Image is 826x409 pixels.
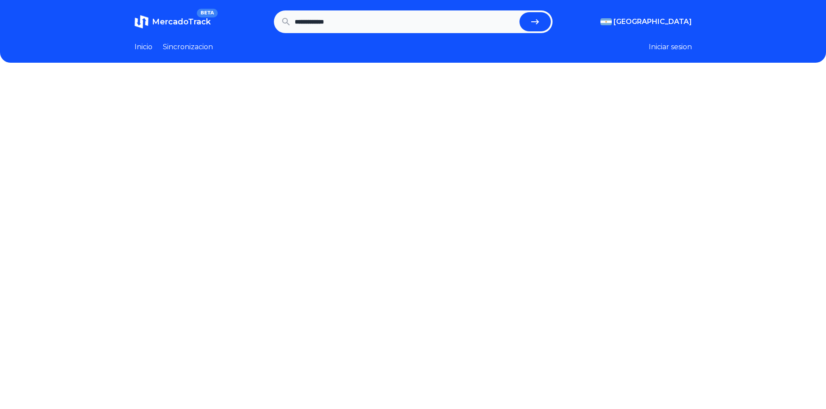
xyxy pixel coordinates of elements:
[197,9,217,17] span: BETA
[600,17,692,27] button: [GEOGRAPHIC_DATA]
[135,42,152,52] a: Inicio
[600,18,612,25] img: Argentina
[152,17,211,27] span: MercadoTrack
[614,17,692,27] span: [GEOGRAPHIC_DATA]
[135,15,211,29] a: MercadoTrackBETA
[135,15,148,29] img: MercadoTrack
[163,42,213,52] a: Sincronizacion
[649,42,692,52] button: Iniciar sesion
